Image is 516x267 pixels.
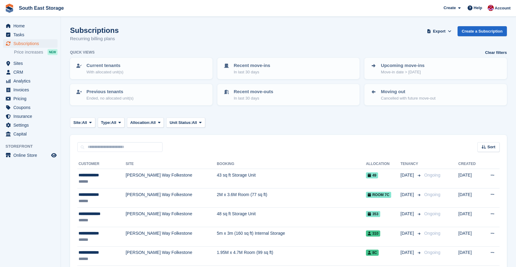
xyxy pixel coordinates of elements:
[13,22,50,30] span: Home
[3,68,58,76] a: menu
[13,94,50,103] span: Pricing
[14,49,43,55] span: Price increases
[366,159,401,169] th: Allocation
[50,152,58,159] a: Preview store
[217,208,366,227] td: 48 sq ft Storage Unit
[424,231,441,236] span: Ongoing
[366,230,380,237] span: 310
[218,58,359,79] a: Recent move-ins In last 30 days
[485,50,507,56] a: Clear filters
[495,5,511,11] span: Account
[13,86,50,94] span: Invoices
[458,246,482,266] td: [DATE]
[401,191,415,198] span: [DATE]
[70,118,95,128] button: Site: All
[82,120,87,126] span: All
[166,118,205,128] button: Unit Status: All
[71,85,212,105] a: Previous tenants Ended, no allocated unit(s)
[401,249,415,256] span: [DATE]
[70,35,119,42] p: Recurring billing plans
[234,62,270,69] p: Recent move-ins
[366,192,391,198] span: Room 7c
[3,39,58,48] a: menu
[401,159,422,169] th: Tenancy
[127,118,164,128] button: Allocation: All
[3,22,58,30] a: menu
[13,151,50,160] span: Online Store
[3,112,58,121] a: menu
[126,159,217,169] th: Site
[3,77,58,85] a: menu
[424,211,441,216] span: Ongoing
[217,159,366,169] th: Booking
[217,188,366,208] td: 2M x 3.6M Room (77 sq ft)
[487,144,495,150] span: Sort
[3,121,58,129] a: menu
[3,30,58,39] a: menu
[365,58,506,79] a: Upcoming move-ins Move-in date > [DATE]
[13,59,50,68] span: Sites
[126,227,217,246] td: [PERSON_NAME] Way Folkestone
[366,172,378,178] span: 49
[86,95,134,101] p: Ended, no allocated unit(s)
[424,250,441,255] span: Ongoing
[3,86,58,94] a: menu
[217,227,366,246] td: 5m x 3m (160 sq ft) Internal Storage
[474,5,482,11] span: Help
[13,121,50,129] span: Settings
[126,246,217,266] td: [PERSON_NAME] Way Folkestone
[13,130,50,138] span: Capital
[192,120,197,126] span: All
[234,95,273,101] p: In last 30 days
[366,211,380,217] span: 353
[5,4,14,13] img: stora-icon-8386f47178a22dfd0bd8f6a31ec36ba5ce8667c1dd55bd0f319d3a0aa187defe.svg
[14,49,58,55] a: Price increases NEW
[126,188,217,208] td: [PERSON_NAME] Way Folkestone
[381,69,424,75] p: Move-in date > [DATE]
[488,5,494,11] img: Roger Norris
[401,211,415,217] span: [DATE]
[381,95,435,101] p: Cancelled with future move-out
[234,88,273,95] p: Recent move-outs
[458,188,482,208] td: [DATE]
[217,169,366,188] td: 43 sq ft Storage Unit
[73,120,82,126] span: Site:
[3,94,58,103] a: menu
[71,58,212,79] a: Current tenants With allocated unit(s)
[426,26,453,36] button: Export
[16,3,66,13] a: South East Storage
[3,103,58,112] a: menu
[47,49,58,55] div: NEW
[77,159,126,169] th: Customer
[13,77,50,85] span: Analytics
[151,120,156,126] span: All
[433,28,445,34] span: Export
[3,130,58,138] a: menu
[111,120,116,126] span: All
[381,88,435,95] p: Moving out
[458,227,482,246] td: [DATE]
[381,62,424,69] p: Upcoming move-ins
[98,118,125,128] button: Type: All
[458,208,482,227] td: [DATE]
[5,143,61,149] span: Storefront
[458,26,507,36] a: Create a Subscription
[126,208,217,227] td: [PERSON_NAME] Way Folkestone
[365,85,506,105] a: Moving out Cancelled with future move-out
[126,169,217,188] td: [PERSON_NAME] Way Folkestone
[3,59,58,68] a: menu
[366,250,379,256] span: 8C
[458,159,482,169] th: Created
[217,246,366,266] td: 1.95M x 4.7M Room (99 sq ft)
[13,39,50,48] span: Subscriptions
[458,169,482,188] td: [DATE]
[13,30,50,39] span: Tasks
[424,173,441,177] span: Ongoing
[86,62,123,69] p: Current tenants
[401,172,415,178] span: [DATE]
[3,151,58,160] a: menu
[444,5,456,11] span: Create
[70,50,95,55] h6: Quick views
[86,69,123,75] p: With allocated unit(s)
[70,26,119,34] h1: Subscriptions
